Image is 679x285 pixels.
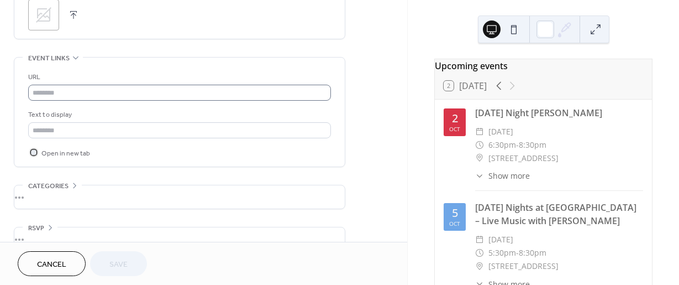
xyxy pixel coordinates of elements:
span: Event links [28,53,70,64]
button: ​Show more [475,170,530,182]
div: ​ [475,138,484,152]
span: [STREET_ADDRESS] [488,260,559,273]
div: ​ [475,233,484,246]
span: [DATE] [488,125,513,138]
div: Oct [449,126,460,132]
div: ••• [14,185,345,209]
div: [DATE] Nights at [GEOGRAPHIC_DATA] – Live Music with [PERSON_NAME] [475,201,643,227]
span: [DATE] [488,233,513,246]
button: Cancel [18,251,86,276]
div: [DATE] Night [PERSON_NAME] [475,106,643,120]
div: 5 [452,208,458,219]
div: Text to display [28,109,329,121]
span: 8:30pm [519,246,546,260]
div: ​ [475,152,484,165]
div: ​ [475,246,484,260]
div: 2 [452,113,458,124]
div: ​ [475,260,484,273]
span: RSVP [28,222,44,234]
span: 5:30pm [488,246,516,260]
span: Show more [488,170,530,182]
span: Cancel [37,259,66,271]
span: 6:30pm [488,138,516,152]
div: Oct [449,221,460,226]
div: ••• [14,227,345,251]
span: 8:30pm [519,138,546,152]
span: [STREET_ADDRESS] [488,152,559,165]
div: ​ [475,170,484,182]
div: Upcoming events [435,59,652,72]
span: Open in new tab [41,148,90,159]
div: URL [28,71,329,83]
span: - [516,246,519,260]
span: Categories [28,180,69,192]
span: - [516,138,519,152]
div: ​ [475,125,484,138]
